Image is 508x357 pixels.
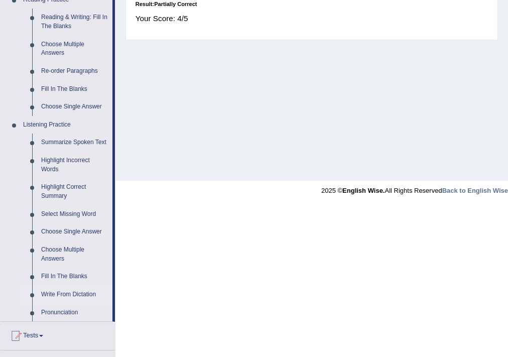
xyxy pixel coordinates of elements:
[37,80,112,98] a: Fill In The Blanks
[37,286,112,304] a: Write From Dictation
[136,8,488,29] div: Your Score: 4/5
[37,178,112,205] a: Highlight Correct Summary
[37,98,112,116] a: Choose Single Answer
[342,187,385,194] strong: English Wise.
[37,36,112,62] a: Choose Multiple Answers
[37,241,112,268] a: Choose Multiple Answers
[37,223,112,241] a: Choose Single Answer
[37,9,112,35] a: Reading & Writing: Fill In The Blanks
[19,116,112,134] a: Listening Practice
[37,205,112,223] a: Select Missing Word
[37,152,112,178] a: Highlight Incorrect Words
[37,268,112,286] a: Fill In The Blanks
[442,187,508,194] a: Back to English Wise
[1,322,115,347] a: Tests
[37,62,112,80] a: Re-order Paragraphs
[321,181,508,195] div: 2025 © All Rights Reserved
[37,304,112,322] a: Pronunciation
[37,134,112,152] a: Summarize Spoken Text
